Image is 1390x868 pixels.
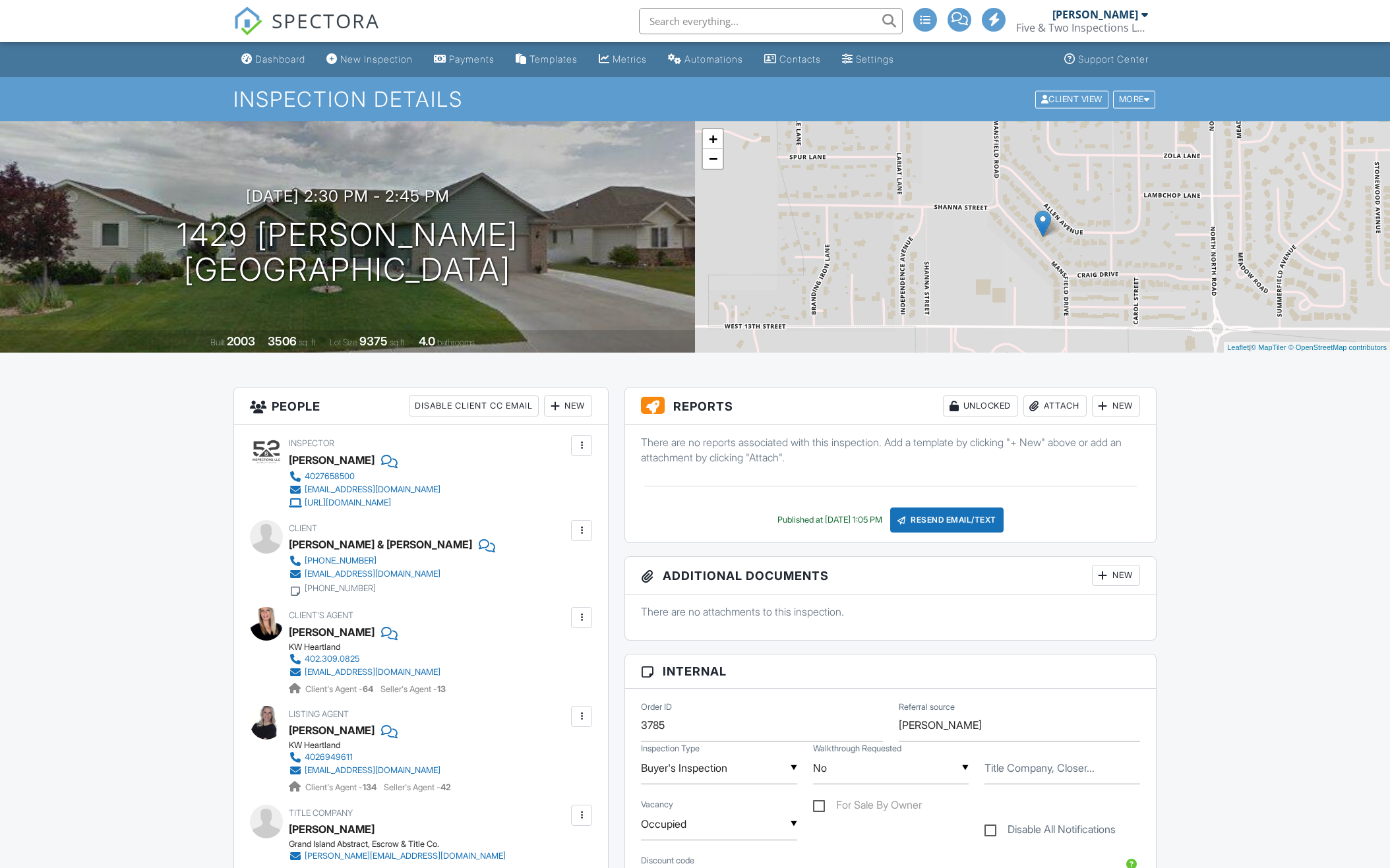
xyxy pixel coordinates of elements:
div: New [1092,565,1140,586]
span: Seller's Agent - [384,782,451,792]
label: Disable All Notifications [984,823,1116,840]
a: © OpenStreetMap contributors [1288,343,1387,351]
a: Automations (Advanced) [663,47,748,72]
span: Listing Agent [289,709,349,719]
span: Client's Agent [289,610,353,620]
div: Resend Email/Text [890,507,1004,533]
div: Five & Two Inspections LLC [1016,21,1148,34]
label: Walkthrough Requested [813,743,901,755]
a: SPECTORA [233,18,380,45]
a: [PERSON_NAME] [289,720,375,740]
label: Title Company, Closer, and Email Address [984,761,1095,775]
label: Vacancy [641,799,673,811]
div: [URL][DOMAIN_NAME] [305,498,391,508]
a: © MapTiler [1251,343,1286,351]
strong: 64 [363,684,373,694]
a: Client View [1034,94,1112,103]
div: Automations [684,53,743,65]
a: [URL][DOMAIN_NAME] [289,496,440,509]
div: Grand Island Abstract, Escrow & Title Co. [289,839,516,850]
a: [PHONE_NUMBER] [289,554,485,567]
div: Payments [449,53,495,65]
a: Settings [837,47,899,72]
span: bathrooms [437,337,475,347]
label: Inspection Type [641,743,700,755]
div: Templates [529,53,578,65]
div: Settings [856,53,894,65]
div: 402.309.0825 [305,654,359,664]
a: 4026949611 [289,751,440,764]
div: 9375 [359,334,388,348]
div: | [1224,342,1390,353]
div: 4027658500 [305,471,355,482]
div: Attach [1023,395,1087,417]
div: [PHONE_NUMBER] [305,556,377,566]
h1: 1429 [PERSON_NAME] [GEOGRAPHIC_DATA] [177,217,518,287]
h3: People [234,388,608,425]
a: Zoom in [703,129,723,149]
a: [EMAIL_ADDRESS][DOMAIN_NAME] [289,567,485,581]
span: Built [210,337,225,347]
a: Contacts [759,47,826,72]
div: New Inspection [340,53,413,65]
div: 4.0 [419,334,435,348]
a: Support Center [1059,47,1154,72]
a: 402.309.0825 [289,652,440,666]
strong: 13 [437,684,446,694]
p: There are no attachments to this inspection. [641,604,1140,619]
div: [PERSON_NAME] [289,450,375,470]
a: [EMAIL_ADDRESS][DOMAIN_NAME] [289,666,440,679]
a: [EMAIL_ADDRESS][DOMAIN_NAME] [289,764,440,777]
h1: Inspection Details [233,88,1157,111]
a: Leaflet [1227,343,1249,351]
div: Metrics [613,53,647,65]
div: KW Heartland [289,740,451,751]
div: New [544,395,592,417]
span: SPECTORA [272,7,380,34]
a: 4027658500 [289,470,440,483]
span: Inspector [289,438,334,448]
a: Dashboard [236,47,311,72]
div: Dashboard [255,53,305,65]
span: Client [289,523,317,533]
a: [PERSON_NAME] [289,622,375,642]
div: [EMAIL_ADDRESS][DOMAIN_NAME] [305,765,440,776]
div: Disable Client CC Email [409,395,539,417]
a: [PERSON_NAME][EMAIL_ADDRESS][DOMAIN_NAME] [289,850,506,863]
label: For Sale By Owner [813,799,922,815]
div: Contacts [779,53,821,65]
a: Metrics [593,47,652,72]
div: Support Center [1078,53,1149,65]
strong: 134 [363,782,377,792]
a: Payments [429,47,500,72]
span: Lot Size [330,337,357,347]
div: [PERSON_NAME][EMAIL_ADDRESS][DOMAIN_NAME] [305,851,506,861]
span: sq. ft. [299,337,317,347]
a: [EMAIL_ADDRESS][DOMAIN_NAME] [289,483,440,496]
div: [PERSON_NAME] [1052,8,1138,21]
div: Client View [1035,90,1108,108]
div: [PERSON_NAME] & [PERSON_NAME] [289,535,472,554]
div: [EMAIL_ADDRESS][DOMAIN_NAME] [305,484,440,495]
div: 2003 [227,334,255,348]
span: Seller's Agent - [380,684,446,694]
strong: 42 [440,782,451,792]
a: Zoom out [703,149,723,169]
a: New Inspection [321,47,418,72]
label: Referral source [899,701,955,712]
a: Templates [510,47,583,72]
div: [EMAIL_ADDRESS][DOMAIN_NAME] [305,667,440,678]
input: Search everything... [639,8,903,34]
label: Discount code [641,855,694,867]
div: Published at [DATE] 1:05 PM [777,515,882,525]
span: Client's Agent - [305,684,375,694]
div: More [1113,90,1156,108]
div: [PHONE_NUMBER] [305,583,376,594]
div: New [1092,395,1140,417]
h3: Internal [625,654,1156,689]
div: [EMAIL_ADDRESS][DOMAIN_NAME] [305,569,440,579]
div: 3506 [268,334,297,348]
div: 4026949611 [305,752,353,763]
